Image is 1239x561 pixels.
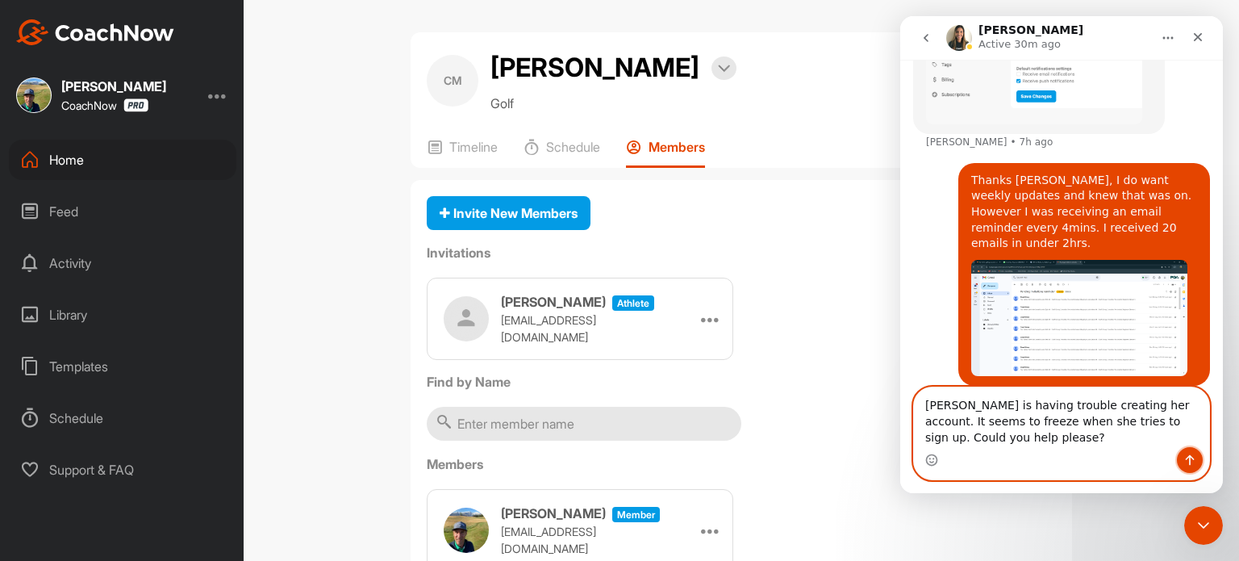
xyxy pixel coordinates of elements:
[9,191,236,232] div: Feed
[546,139,600,155] p: Schedule
[612,507,660,522] span: Member
[501,523,662,557] p: [EMAIL_ADDRESS][DOMAIN_NAME]
[427,454,1056,474] label: Members
[16,77,52,113] img: square_c2829adac4335b692634f0afbf082353.jpg
[501,292,606,312] h3: [PERSON_NAME]
[9,140,236,180] div: Home
[427,372,1056,391] label: Find by Name
[123,98,148,112] img: CoachNow Pro
[9,295,236,335] div: Library
[440,205,578,221] span: Invite New Members
[501,312,662,345] p: [EMAIL_ADDRESS][DOMAIN_NAME]
[427,55,478,107] div: CM
[612,295,654,311] span: athlete
[427,407,741,441] input: Enter member name
[427,243,1056,262] label: Invitations
[449,139,498,155] p: Timeline
[501,504,606,523] h3: [PERSON_NAME]
[444,508,489,553] img: user
[61,98,148,112] div: CoachNow
[9,346,236,387] div: Templates
[490,48,699,87] h2: [PERSON_NAME]
[718,65,730,73] img: arrow-down
[427,196,590,231] button: Invite New Members
[16,19,174,45] img: CoachNow
[649,139,705,155] p: Members
[900,16,1223,493] iframe: Intercom live chat
[9,398,236,438] div: Schedule
[490,94,736,113] p: Golf
[1184,506,1223,545] iframe: Intercom live chat
[61,80,166,93] div: [PERSON_NAME]
[444,296,489,341] img: user
[9,243,236,283] div: Activity
[9,450,236,490] div: Support & FAQ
